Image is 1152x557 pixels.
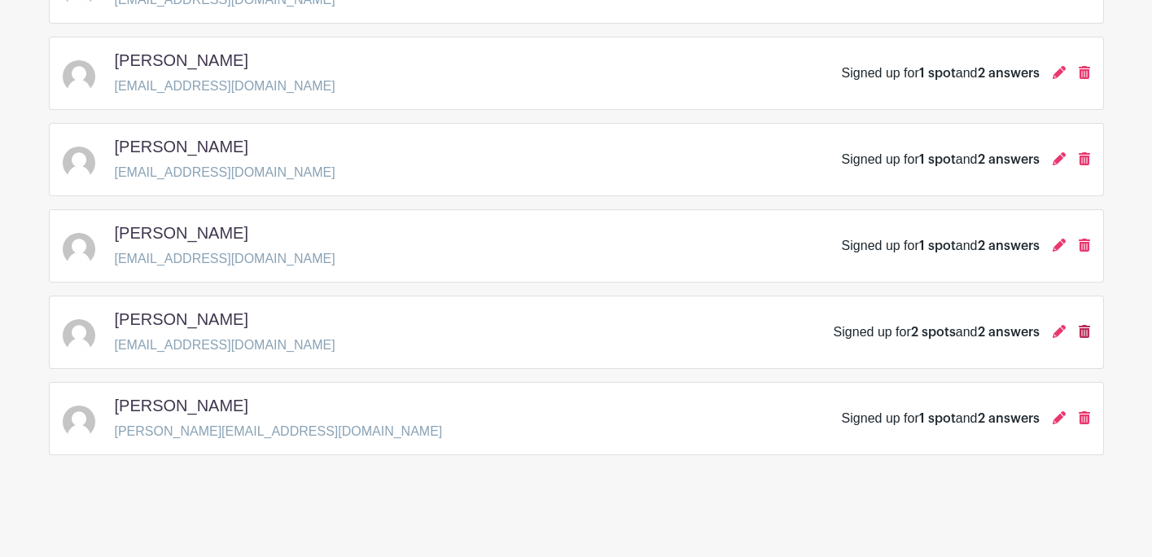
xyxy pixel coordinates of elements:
img: default-ce2991bfa6775e67f084385cd625a349d9dcbb7a52a09fb2fda1e96e2d18dcdb.png [63,147,95,179]
span: 1 spot [919,67,956,80]
div: Signed up for and [842,64,1040,83]
p: [EMAIL_ADDRESS][DOMAIN_NAME] [115,249,335,269]
img: default-ce2991bfa6775e67f084385cd625a349d9dcbb7a52a09fb2fda1e96e2d18dcdb.png [63,60,95,93]
div: Signed up for and [842,409,1040,428]
span: 2 answers [978,67,1040,80]
div: Signed up for and [834,322,1040,342]
h5: [PERSON_NAME] [115,137,248,156]
span: 2 answers [978,153,1040,166]
span: 2 answers [978,412,1040,425]
p: [EMAIL_ADDRESS][DOMAIN_NAME] [115,336,335,355]
img: default-ce2991bfa6775e67f084385cd625a349d9dcbb7a52a09fb2fda1e96e2d18dcdb.png [63,406,95,438]
span: 1 spot [919,239,956,252]
p: [EMAIL_ADDRESS][DOMAIN_NAME] [115,77,335,96]
span: 2 answers [978,239,1040,252]
p: [EMAIL_ADDRESS][DOMAIN_NAME] [115,163,335,182]
h5: [PERSON_NAME] [115,309,248,329]
span: 2 spots [911,326,956,339]
h5: [PERSON_NAME] [115,396,248,415]
p: [PERSON_NAME][EMAIL_ADDRESS][DOMAIN_NAME] [115,422,443,441]
h5: [PERSON_NAME] [115,223,248,243]
img: default-ce2991bfa6775e67f084385cd625a349d9dcbb7a52a09fb2fda1e96e2d18dcdb.png [63,319,95,352]
h5: [PERSON_NAME] [115,50,248,70]
span: 1 spot [919,153,956,166]
div: Signed up for and [842,236,1040,256]
span: 1 spot [919,412,956,425]
img: default-ce2991bfa6775e67f084385cd625a349d9dcbb7a52a09fb2fda1e96e2d18dcdb.png [63,233,95,265]
span: 2 answers [978,326,1040,339]
div: Signed up for and [842,150,1040,169]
